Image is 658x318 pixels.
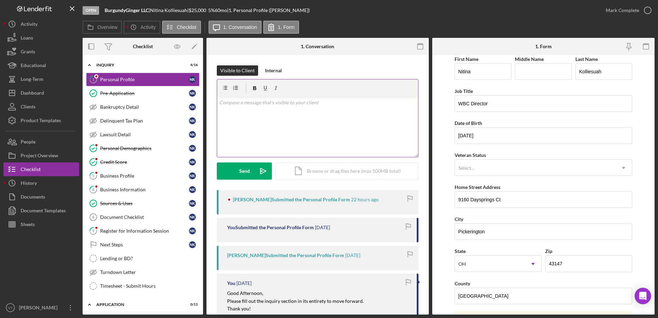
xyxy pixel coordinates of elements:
div: N K [189,186,196,193]
button: Checklist [3,162,79,176]
div: N K [189,227,196,234]
label: Date of Birth [455,120,482,126]
button: Product Templates [3,114,79,127]
div: Application [96,303,181,307]
div: Send [239,162,250,180]
div: You [227,280,235,286]
button: Clients [3,100,79,114]
div: 1. Conversation [301,44,334,49]
div: [PERSON_NAME] Submitted the Personal Profile Form [233,197,350,202]
div: [PERSON_NAME] Submitted the Personal Profile Form [227,253,344,258]
button: VT[PERSON_NAME] [3,301,79,315]
div: Checklist [21,162,41,178]
div: Document Templates [21,204,66,219]
time: 2025-09-07 13:47 [351,197,379,202]
div: Turndown Letter [100,269,199,275]
div: Open [83,6,99,15]
a: Turndown Letter [86,265,200,279]
a: 9Register for Information SessionNK [86,224,200,238]
b: BurgundyGinger LLC [105,7,149,13]
button: Sheets [3,218,79,231]
div: Open Intercom Messenger [635,288,651,304]
button: Grants [3,45,79,59]
button: History [3,176,79,190]
label: Activity [140,24,156,30]
div: [PERSON_NAME] [17,301,62,316]
a: Document Templates [3,204,79,218]
div: Activity [21,17,38,33]
a: Lending or BD? [86,252,200,265]
div: N K [189,76,196,83]
div: Clients [21,100,35,115]
label: County [455,280,470,286]
div: Grants [21,45,35,60]
time: 2025-08-22 16:13 [345,253,360,258]
div: Business Profile [100,173,189,179]
div: Personal Profile [100,77,189,82]
div: Visible to Client [220,65,255,76]
div: Educational [21,59,46,74]
mark: Please fill out the inquiry section in its entirety to move forward. [227,298,364,304]
div: Delinquent Tax Plan [100,118,189,124]
div: Bankruptcy Detail [100,104,189,110]
div: Sources & Uses [100,201,189,206]
a: 8Document ChecklistNK [86,210,200,224]
label: Overview [97,24,117,30]
button: Loans [3,31,79,45]
div: N K [189,241,196,248]
a: Bankruptcy DetailNK [86,100,200,114]
div: Checklist [133,44,153,49]
label: Checklist [177,24,197,30]
a: 5Business ProfileNK [86,169,200,183]
label: Zip [545,248,552,254]
tspan: 8 [92,215,94,219]
button: 1. Conversation [209,21,262,34]
div: Document Checklist [100,214,189,220]
span: $25,000 [189,7,206,13]
div: N K [189,214,196,221]
a: Activity [3,17,79,31]
div: Select... [458,165,474,171]
div: Personal Demographics [100,146,189,151]
div: N K [189,172,196,179]
label: Home Street Address [455,184,500,190]
a: Next StepsNK [86,238,200,252]
div: Nitina Kolliesuah | [150,8,189,13]
button: Documents [3,190,79,204]
a: 6Business InformationNK [86,183,200,197]
button: Checklist [162,21,201,34]
div: History [21,176,37,192]
button: People [3,135,79,149]
tspan: 9 [92,229,95,233]
button: Overview [83,21,122,34]
a: Personal DemographicsNK [86,141,200,155]
button: Project Overview [3,149,79,162]
div: Register for Information Session [100,228,189,234]
div: N K [189,90,196,97]
label: Middle Name [515,56,544,62]
mark: Good Afternoon, [227,290,263,296]
div: N K [189,159,196,166]
div: Project Overview [21,149,58,164]
div: OH [458,261,466,267]
div: Dashboard [21,86,44,102]
button: Long-Term [3,72,79,86]
div: Lending or BD? [100,256,199,261]
button: Mark Complete [599,3,655,17]
time: 2025-08-25 19:26 [315,225,330,230]
div: N K [189,104,196,110]
label: City [455,216,463,222]
tspan: 1 [92,77,94,82]
div: 60 mo [215,8,227,13]
div: N K [189,200,196,207]
button: Educational [3,59,79,72]
button: Activity [124,21,160,34]
div: 5 % [208,8,215,13]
